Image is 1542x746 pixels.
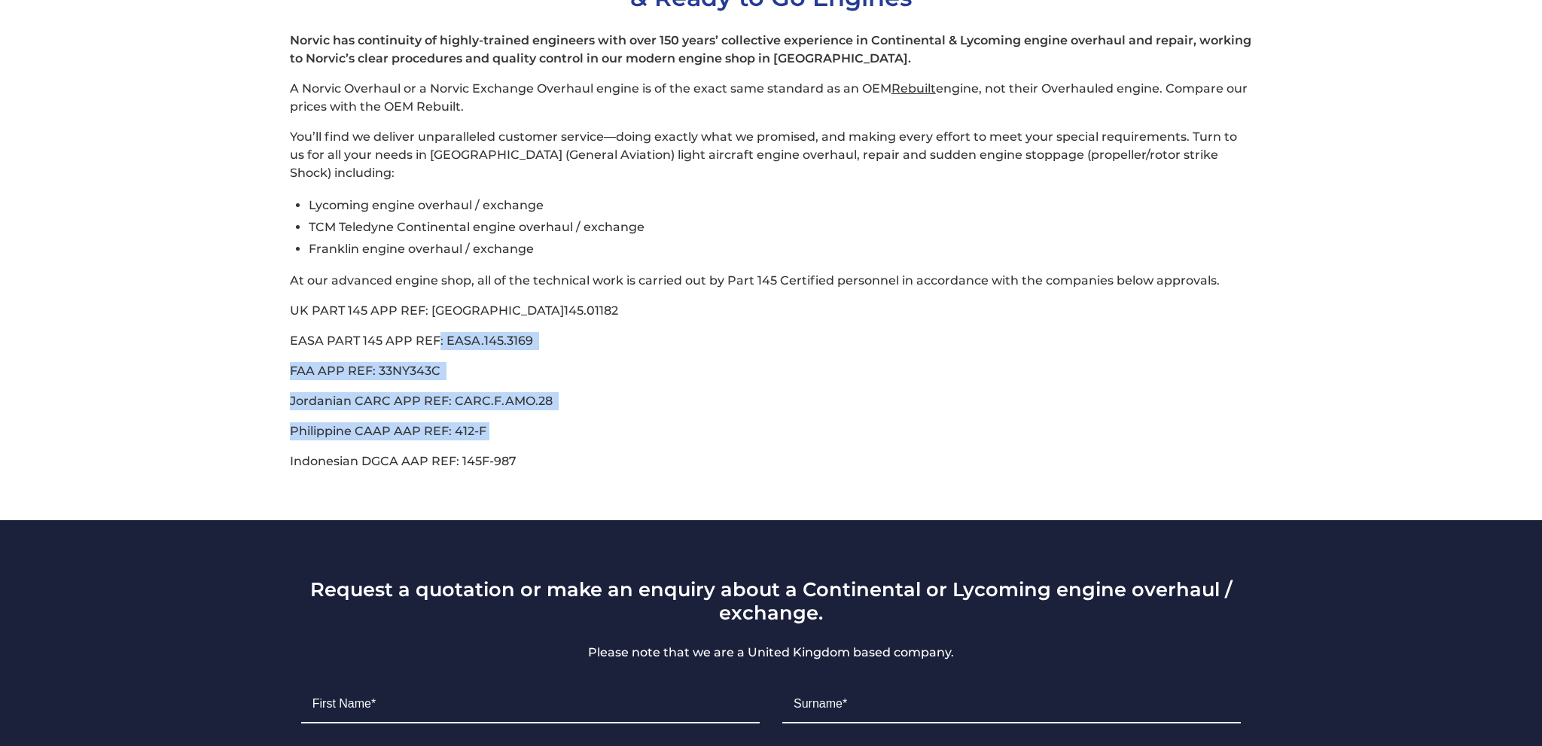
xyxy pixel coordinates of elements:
[290,303,618,318] span: UK PART 145 APP REF: [GEOGRAPHIC_DATA]145.01182
[309,216,1253,238] li: TCM Teledyne Continental engine overhaul / exchange
[290,128,1253,182] p: You’ll find we deliver unparalleled customer service—doing exactly what we promised, and making e...
[290,454,517,468] span: Indonesian DGCA AAP REF: 145F-987
[290,33,1251,65] strong: Norvic has continuity of highly-trained engineers with over 150 years’ collective experience in C...
[290,577,1253,624] h3: Request a quotation or make an enquiry about a Continental or Lycoming engine overhaul / exchange.
[290,364,440,378] span: FAA APP REF: 33NY343C
[290,333,533,348] span: EASA PART 145 APP REF: EASA.145.3169
[309,238,1253,260] li: Franklin engine overhaul / exchange
[290,273,1220,288] span: At our advanced engine shop, all of the technical work is carried out by Part 145 Certified perso...
[290,80,1253,116] p: A Norvic Overhaul or a Norvic Exchange Overhaul engine is of the exact same standard as an OEM en...
[290,424,486,438] span: Philippine CAAP AAP REF: 412-F
[782,686,1241,723] input: Surname*
[891,81,936,96] span: Rebuilt
[290,394,553,408] span: Jordanian CARC APP REF: CARC.F.AMO.28
[309,194,1253,216] li: Lycoming engine overhaul / exchange
[301,686,760,723] input: First Name*
[290,644,1253,662] p: Please note that we are a United Kingdom based company.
